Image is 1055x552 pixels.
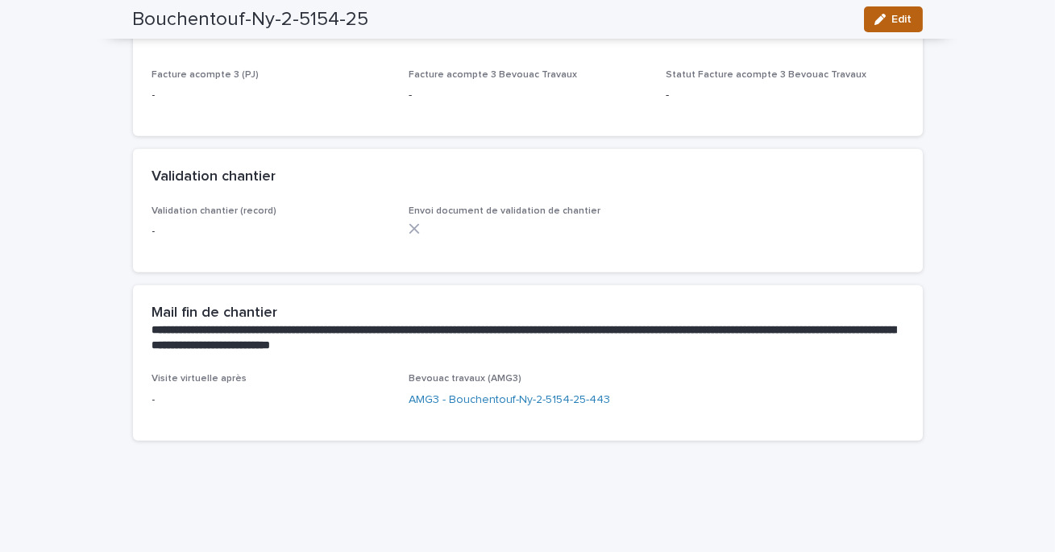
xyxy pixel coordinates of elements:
[152,206,277,216] span: Validation chantier (record)
[409,392,610,409] a: AMG3 - Bouchentouf-Ny-2-5154-25-443
[409,206,600,216] span: Envoi document de validation de chantier
[666,70,866,80] span: Statut Facture acompte 3 Bevouac Travaux
[152,223,390,240] p: -
[152,305,278,322] h2: Mail fin de chantier
[409,87,646,104] p: -
[152,168,276,186] h2: Validation chantier
[892,14,912,25] span: Edit
[152,70,260,80] span: Facture acompte 3 (PJ)
[133,8,369,31] h2: Bouchentouf-Ny-2-5154-25
[409,70,577,80] span: Facture acompte 3 Bevouac Travaux
[152,392,390,409] p: -
[152,374,247,384] span: Visite virtuelle après
[409,374,521,384] span: Bevouac travaux (AMG3)
[152,87,390,104] p: -
[864,6,923,32] button: Edit
[666,87,903,104] p: -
